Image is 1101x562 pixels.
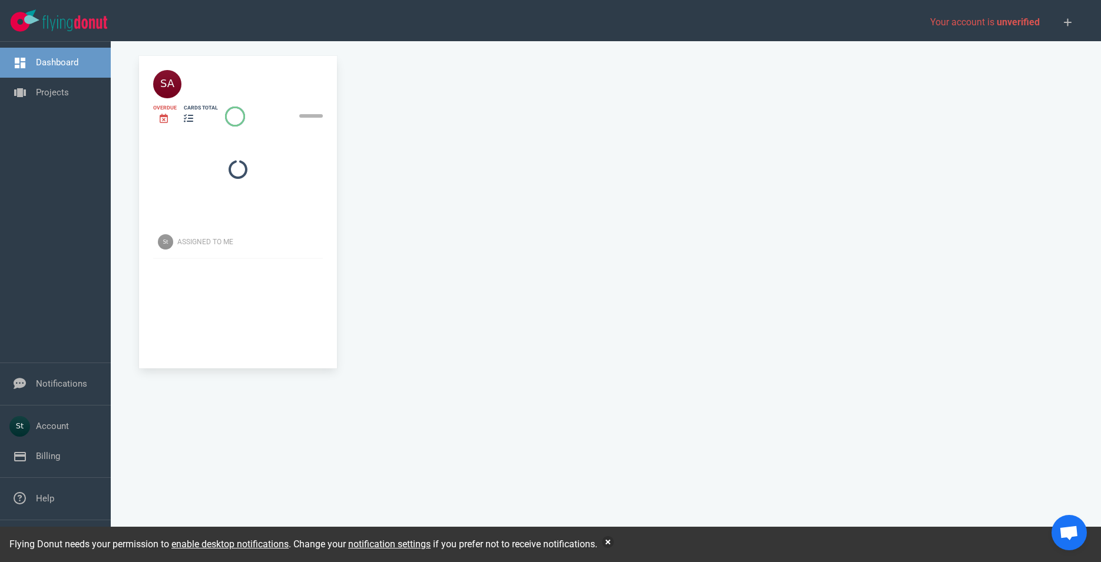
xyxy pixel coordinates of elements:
[997,16,1040,28] span: unverified
[158,234,173,250] img: Avatar
[42,15,107,31] img: Flying Donut text logo
[153,104,177,112] div: Overdue
[36,451,60,461] a: Billing
[177,237,330,247] div: Assigned To Me
[36,87,69,98] a: Projects
[9,538,289,550] span: Flying Donut needs your permission to
[1052,515,1087,550] div: Open chat
[36,378,87,389] a: Notifications
[36,493,54,504] a: Help
[36,421,69,431] a: Account
[930,16,1040,28] span: Your account is
[171,538,289,550] a: enable desktop notifications
[184,104,218,112] div: cards total
[348,538,431,550] a: notification settings
[153,70,181,98] img: 40
[289,538,597,550] span: . Change your if you prefer not to receive notifications.
[36,57,78,68] a: Dashboard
